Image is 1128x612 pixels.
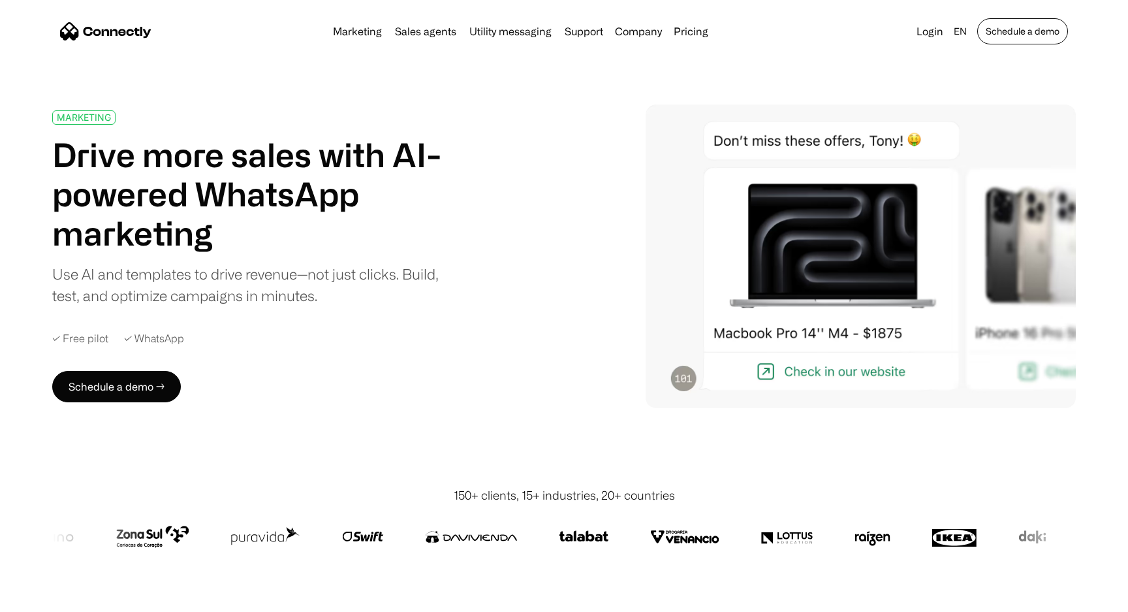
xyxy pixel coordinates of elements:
h1: Drive more sales with AI-powered WhatsApp marketing [52,135,456,253]
a: Sales agents [390,26,462,37]
a: home [60,22,151,41]
div: MARKETING [57,112,111,122]
a: Utility messaging [464,26,557,37]
div: en [954,22,967,40]
div: Use AI and templates to drive revenue—not just clicks. Build, test, and optimize campaigns in min... [52,263,456,306]
a: Marketing [328,26,387,37]
div: ✓ Free pilot [52,332,108,345]
ul: Language list [26,589,78,607]
div: ✓ WhatsApp [124,332,184,345]
a: Pricing [668,26,713,37]
a: Support [559,26,608,37]
aside: Language selected: English [13,588,78,607]
a: Schedule a demo [977,18,1068,44]
div: en [948,22,975,40]
a: Login [911,22,948,40]
a: Schedule a demo → [52,371,181,402]
div: 150+ clients, 15+ industries, 20+ countries [454,487,675,504]
div: Company [611,22,666,40]
div: Company [615,22,662,40]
